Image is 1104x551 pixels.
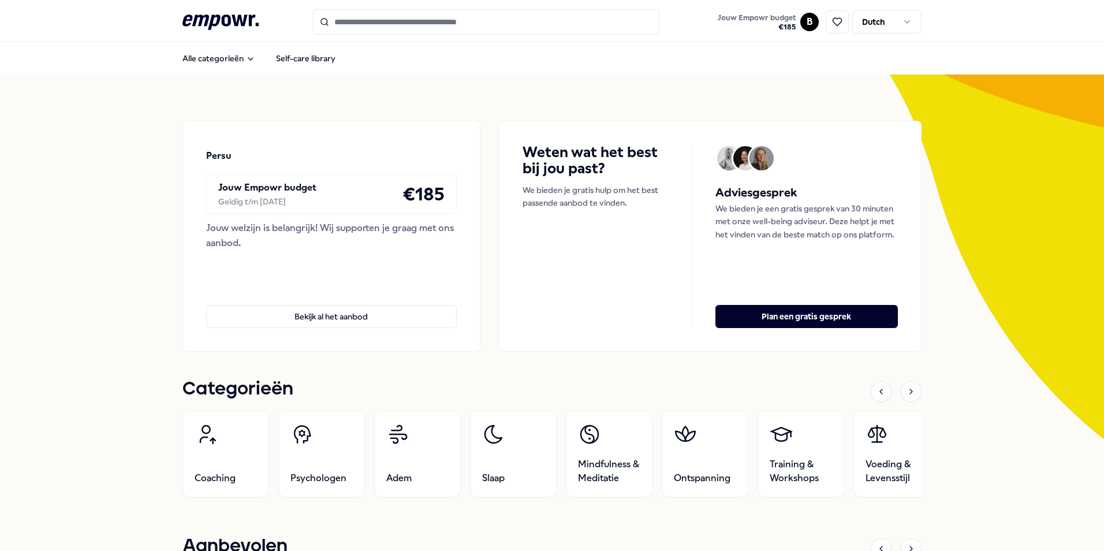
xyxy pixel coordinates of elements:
[206,148,232,163] p: Persu
[770,457,832,485] span: Training & Workshops
[853,411,940,497] a: Voeding & Levensstijl
[749,146,774,170] img: Avatar
[402,180,445,209] h4: € 185
[715,11,798,34] button: Jouw Empowr budget€185
[715,184,898,202] h5: Adviesgesprek
[290,471,346,485] span: Psychologen
[662,411,748,497] a: Ontspanning
[713,10,800,34] a: Jouw Empowr budget€185
[278,411,365,497] a: Psychologen
[195,471,236,485] span: Coaching
[566,411,652,497] a: Mindfulness & Meditatie
[718,13,796,23] span: Jouw Empowr budget
[758,411,844,497] a: Training & Workshops
[800,13,819,31] button: B
[717,146,741,170] img: Avatar
[470,411,557,497] a: Slaap
[218,180,316,195] p: Jouw Empowr budget
[733,146,758,170] img: Avatar
[386,471,412,485] span: Adem
[267,47,345,70] a: Self-care library
[523,184,669,210] p: We bieden je gratis hulp om het best passende aanbod te vinden.
[218,195,316,208] div: Geldig t/m [DATE]
[523,144,669,177] h4: Weten wat het best bij jou past?
[374,411,461,497] a: Adem
[182,411,269,497] a: Coaching
[715,305,898,328] button: Plan een gratis gesprek
[173,47,345,70] nav: Main
[718,23,796,32] span: € 185
[173,47,264,70] button: Alle categorieën
[866,457,928,485] span: Voeding & Levensstijl
[206,305,457,328] button: Bekijk al het aanbod
[206,221,457,250] div: Jouw welzijn is belangrijk! Wij supporten je graag met ons aanbod.
[578,457,640,485] span: Mindfulness & Meditatie
[313,9,659,35] input: Search for products, categories or subcategories
[206,286,457,328] a: Bekijk al het aanbod
[674,471,730,485] span: Ontspanning
[715,202,898,241] p: We bieden je een gratis gesprek van 30 minuten met onze well-being adviseur. Deze helpt je met he...
[182,375,293,404] h1: Categorieën
[482,471,505,485] span: Slaap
